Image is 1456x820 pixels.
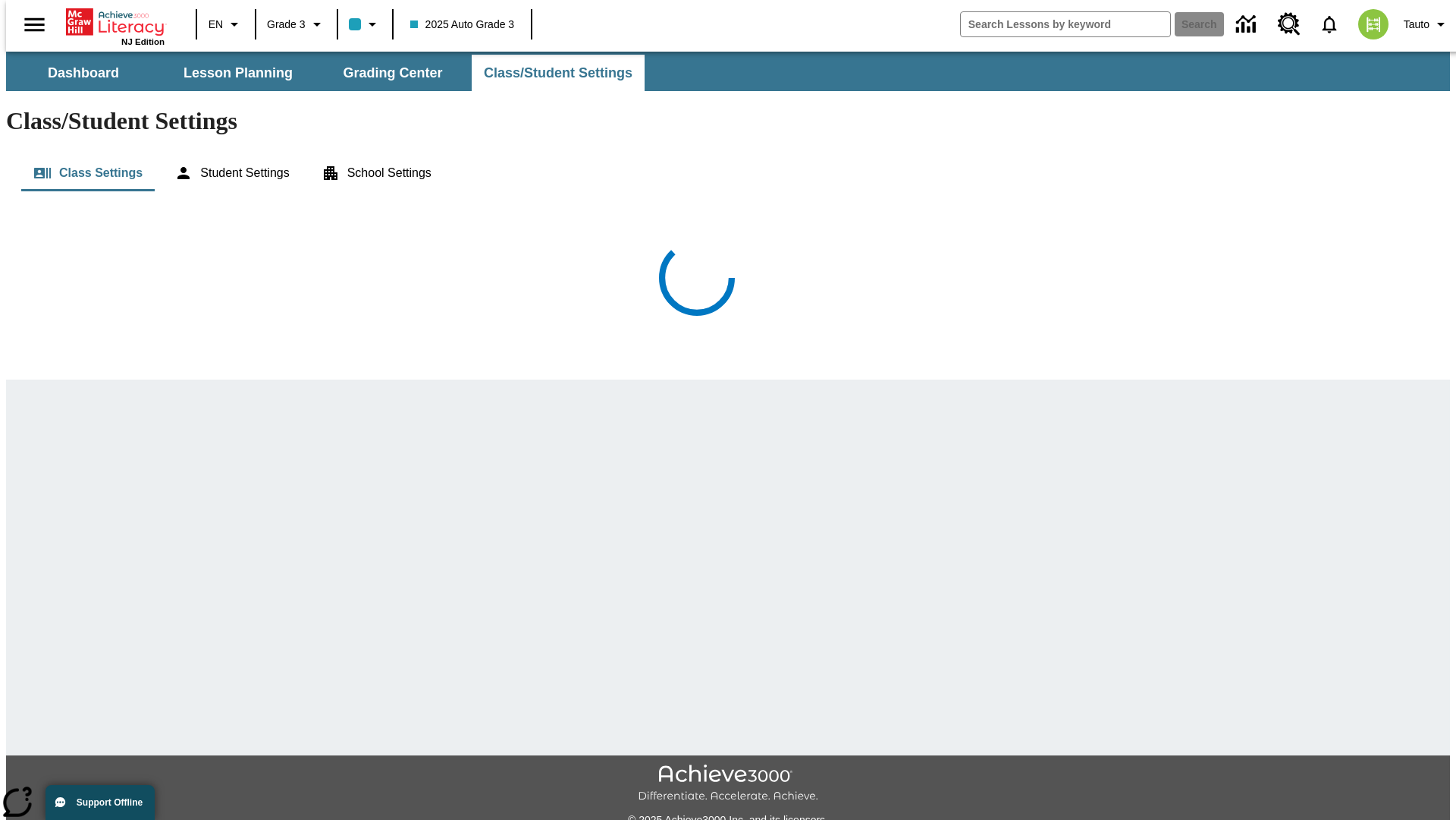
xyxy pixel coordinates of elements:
[1349,5,1398,44] button: Select a new avatar
[309,155,444,191] button: School Settings
[162,55,314,91] button: Lesson Planning
[343,11,388,38] button: Class color is light blue. Change class color
[66,7,165,37] a: Home
[8,55,159,91] button: Dashboard
[1398,11,1456,38] button: Profile/Settings
[6,55,646,91] div: SubNavbar
[6,52,1450,91] div: SubNavbar
[45,785,155,820] button: Support Offline
[21,155,155,191] button: Class Settings
[317,55,469,91] button: Grading Center
[121,37,165,46] span: NJ Edition
[1310,5,1349,44] a: Notifications
[162,155,301,191] button: Student Settings
[1404,17,1429,33] span: Tauto
[961,12,1170,36] input: search field
[261,11,332,38] button: Grade: Grade 3, Select a grade
[209,17,223,33] span: EN
[267,17,306,33] span: Grade 3
[202,11,250,38] button: Language: EN, Select a language
[472,55,645,91] button: Class/Student Settings
[77,797,143,808] span: Support Offline
[1269,4,1310,45] a: Resource Center, Will open in new tab
[1358,9,1389,39] img: avatar image
[12,2,57,47] button: Open side menu
[6,107,1450,135] h1: Class/Student Settings
[21,155,1435,191] div: Class/Student Settings
[66,5,165,46] div: Home
[410,17,515,33] span: 2025 Auto Grade 3
[1227,4,1269,46] a: Data Center
[638,765,818,803] img: Achieve3000 Differentiate Accelerate Achieve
